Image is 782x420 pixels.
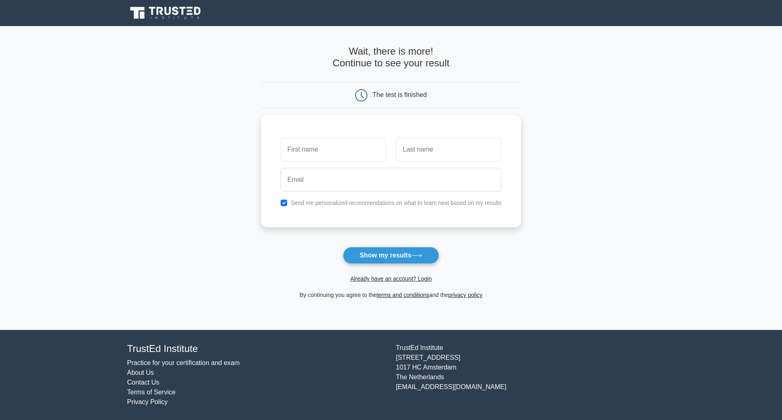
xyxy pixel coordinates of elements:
a: terms and conditions [377,292,429,298]
button: Show my results [343,247,439,264]
a: privacy policy [448,292,483,298]
a: Privacy Policy [127,398,168,405]
label: Send me personalized recommendations on what to learn next based on my results [291,200,502,206]
a: Practice for your certification and exam [127,359,240,366]
a: About Us [127,369,154,376]
input: Last name [396,138,501,161]
a: Contact Us [127,379,159,386]
div: By continuing you agree to the and the [256,290,526,300]
input: First name [281,138,386,161]
div: TrustEd Institute [STREET_ADDRESS] 1017 HC Amsterdam The Netherlands [EMAIL_ADDRESS][DOMAIN_NAME] [391,343,660,407]
a: Already have an account? Login [350,275,432,282]
a: Terms of Service [127,389,176,396]
div: The test is finished [373,91,427,98]
input: Email [281,168,502,191]
h4: TrustEd Institute [127,343,386,355]
h4: Wait, there is more! Continue to see your result [261,46,521,69]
